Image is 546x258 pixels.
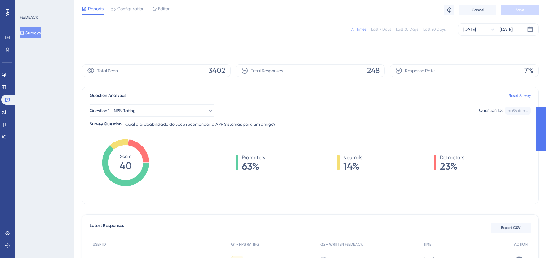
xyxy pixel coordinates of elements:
span: Reports [88,5,104,12]
div: aa56afda... [508,108,528,113]
tspan: Score [120,154,131,159]
div: Last 30 Days [396,27,418,32]
button: Question 1 - NPS Rating [90,104,214,117]
span: Save [516,7,524,12]
span: Configuration [117,5,144,12]
span: Neutrals [343,154,362,161]
span: USER ID [93,242,106,247]
div: FEEDBACK [20,15,38,20]
span: Promoters [242,154,265,161]
div: [DATE] [500,26,513,33]
div: Question ID: [479,107,503,115]
span: 3402 [208,66,225,76]
button: Export CSV [491,223,531,233]
span: Q1 - NPS RATING [231,242,259,247]
span: Cancel [472,7,484,12]
tspan: 40 [120,160,132,172]
span: Detractors [440,154,464,161]
span: Export CSV [501,225,521,230]
span: Latest Responses [90,222,124,233]
span: 7% [524,66,533,76]
iframe: UserGuiding AI Assistant Launcher [520,234,539,252]
span: 14% [343,161,362,171]
button: Save [501,5,539,15]
span: 63% [242,161,265,171]
span: Editor [158,5,170,12]
div: Survey Question: [90,120,123,128]
span: Qual a probabilidade de você recomendar a APP Sistemas para um amigo? [125,120,276,128]
span: ACTION [514,242,528,247]
span: 23% [440,161,464,171]
span: Q2 - WRITTEN FEEDBACK [320,242,363,247]
span: 248 [367,66,380,76]
div: Last 7 Days [371,27,391,32]
div: Last 90 Days [423,27,446,32]
span: Question Analytics [90,92,126,99]
span: Total Seen [97,67,118,74]
span: Question 1 - NPS Rating [90,107,136,114]
span: TIME [424,242,431,247]
span: Total Responses [251,67,283,74]
button: Cancel [459,5,496,15]
button: Surveys [20,27,41,38]
div: [DATE] [463,26,476,33]
div: All Times [351,27,366,32]
span: Response Rate [405,67,435,74]
a: Reset Survey [509,93,531,98]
